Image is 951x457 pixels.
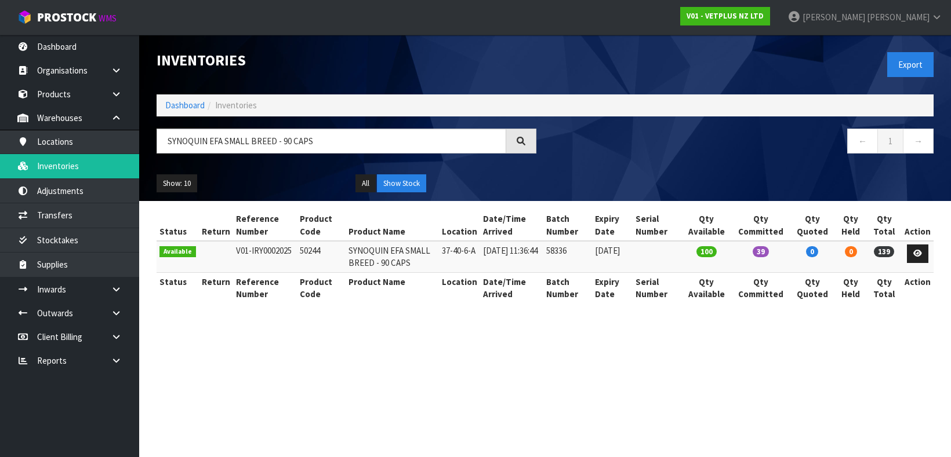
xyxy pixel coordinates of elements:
[439,241,480,272] td: 37-40-6-A
[803,12,865,23] span: [PERSON_NAME]
[903,129,934,153] a: →
[346,272,440,303] th: Product Name
[199,210,233,241] th: Return
[157,129,506,153] input: Search inventories
[480,210,543,241] th: Date/Time Arrived
[867,272,902,303] th: Qty Total
[902,210,934,241] th: Action
[297,210,346,241] th: Product Code
[297,272,346,303] th: Product Code
[592,210,632,241] th: Expiry Date
[902,272,934,303] th: Action
[439,210,480,241] th: Location
[887,52,934,77] button: Export
[17,10,32,24] img: cube-alt.png
[790,272,834,303] th: Qty Quoted
[157,210,199,241] th: Status
[37,10,96,25] span: ProStock
[355,174,376,193] button: All
[680,7,770,25] a: V01 - VETPLUS NZ LTD
[845,246,857,257] span: 0
[835,210,867,241] th: Qty Held
[874,246,894,257] span: 139
[233,210,297,241] th: Reference Number
[159,246,196,258] span: Available
[157,272,199,303] th: Status
[867,210,902,241] th: Qty Total
[681,210,731,241] th: Qty Available
[867,12,930,23] span: [PERSON_NAME]
[731,210,790,241] th: Qty Committed
[847,129,878,153] a: ←
[480,272,543,303] th: Date/Time Arrived
[592,272,632,303] th: Expiry Date
[543,272,593,303] th: Batch Number
[687,11,764,21] strong: V01 - VETPLUS NZ LTD
[633,210,682,241] th: Serial Number
[554,129,934,157] nav: Page navigation
[696,246,717,257] span: 100
[543,241,593,272] td: 58336
[377,174,426,193] button: Show Stock
[157,174,197,193] button: Show: 10
[806,246,818,257] span: 0
[681,272,731,303] th: Qty Available
[835,272,867,303] th: Qty Held
[233,241,297,272] td: V01-IRY0002025
[346,241,440,272] td: SYNOQUIN EFA SMALL BREED - 90 CAPS
[297,241,346,272] td: 50244
[877,129,903,153] a: 1
[346,210,440,241] th: Product Name
[215,100,257,111] span: Inventories
[731,272,790,303] th: Qty Committed
[233,272,297,303] th: Reference Number
[790,210,834,241] th: Qty Quoted
[595,245,620,256] span: [DATE]
[157,52,536,69] h1: Inventories
[753,246,769,257] span: 39
[633,272,682,303] th: Serial Number
[199,272,233,303] th: Return
[439,272,480,303] th: Location
[480,241,543,272] td: [DATE] 11:36:44
[99,13,117,24] small: WMS
[165,100,205,111] a: Dashboard
[543,210,593,241] th: Batch Number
